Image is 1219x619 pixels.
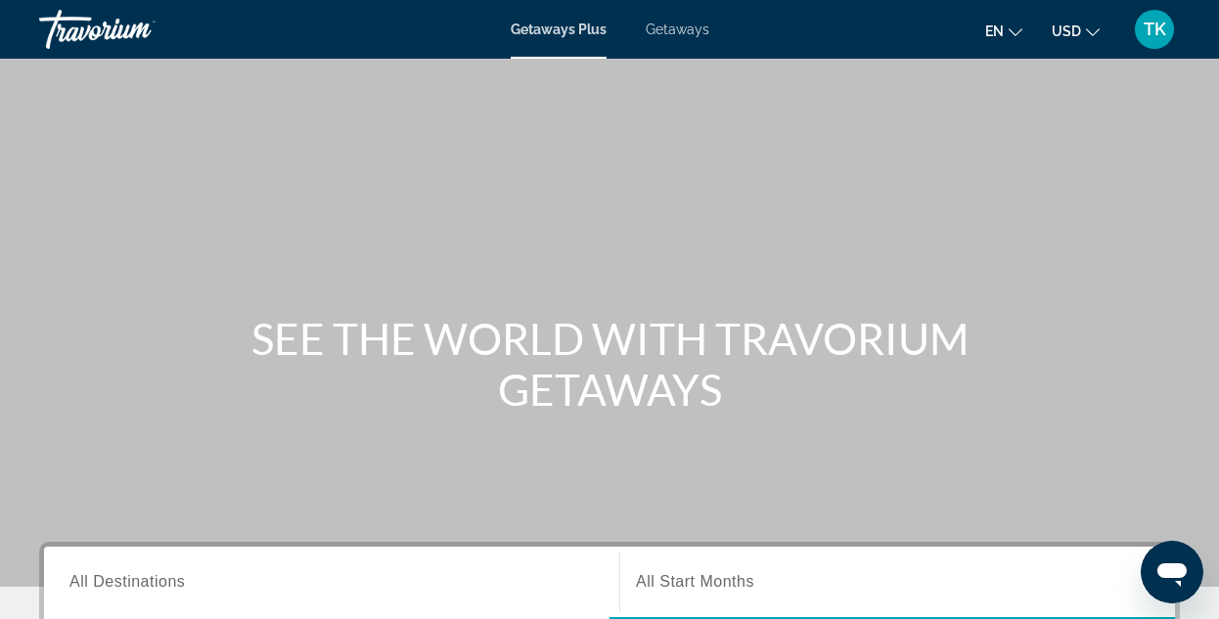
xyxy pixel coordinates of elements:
button: User Menu [1129,9,1180,50]
a: Travorium [39,4,235,55]
iframe: Button to launch messaging window [1141,541,1203,603]
span: TK [1144,20,1166,39]
a: Getaways [646,22,709,37]
span: All Start Months [636,573,754,590]
button: Change language [985,17,1022,45]
span: en [985,23,1004,39]
input: Select destination [69,571,594,595]
h1: SEE THE WORLD WITH TRAVORIUM GETAWAYS [243,313,976,415]
button: Change currency [1052,17,1100,45]
span: All Destinations [69,573,185,590]
span: USD [1052,23,1081,39]
a: Getaways Plus [511,22,607,37]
